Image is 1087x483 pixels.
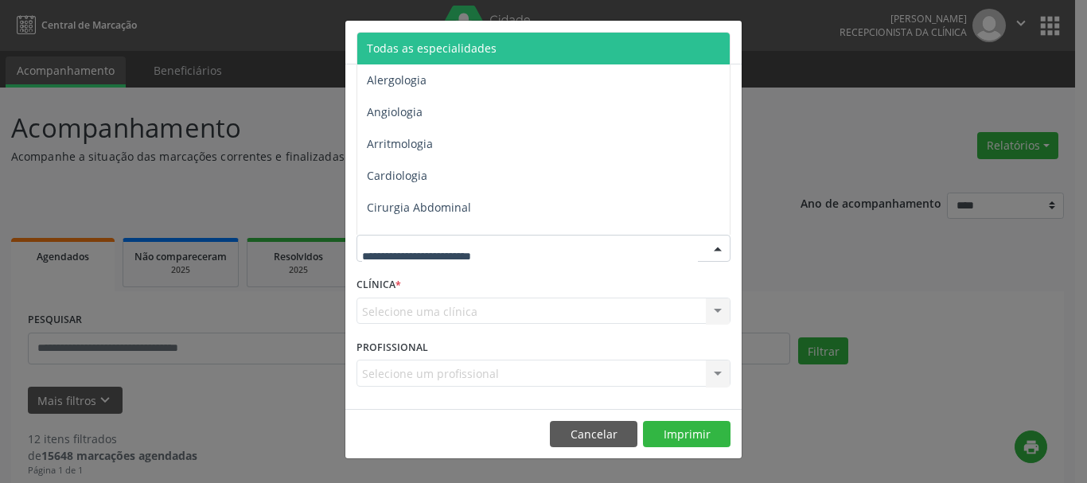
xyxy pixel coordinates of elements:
span: Cirurgia Abdominal [367,200,471,215]
span: Cirurgia Bariatrica [367,232,465,247]
span: Alergologia [367,72,427,88]
button: Cancelar [550,421,637,448]
span: Todas as especialidades [367,41,497,56]
span: Angiologia [367,104,423,119]
button: Close [710,21,742,60]
span: Arritmologia [367,136,433,151]
span: Cardiologia [367,168,427,183]
label: CLÍNICA [356,273,401,298]
label: PROFISSIONAL [356,335,428,360]
h5: Relatório de agendamentos [356,32,539,53]
button: Imprimir [643,421,731,448]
